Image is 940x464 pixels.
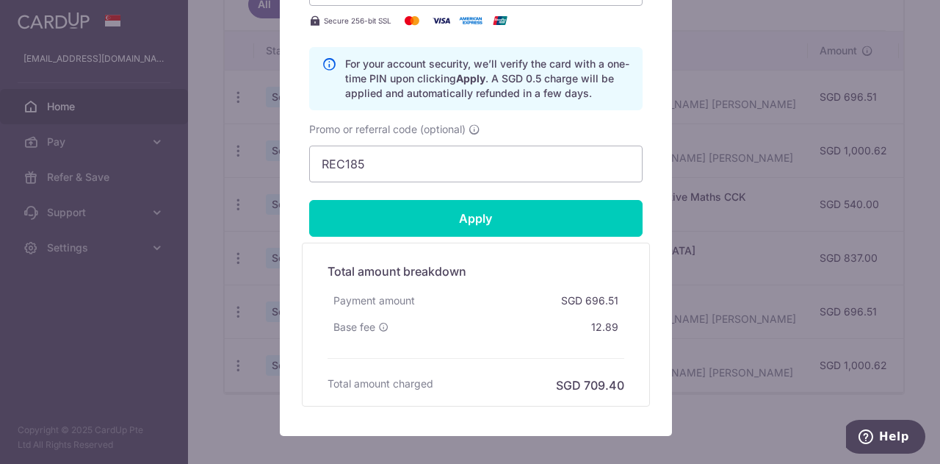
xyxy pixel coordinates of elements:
[846,420,925,457] iframe: Opens a widget where you can find more information
[427,12,456,29] img: Visa
[585,314,624,340] div: 12.89
[397,12,427,29] img: Mastercard
[456,12,485,29] img: American Express
[328,288,421,314] div: Payment amount
[309,122,466,137] span: Promo or referral code (optional)
[456,72,485,85] b: Apply
[324,15,391,26] span: Secure 256-bit SSL
[309,200,643,237] input: Apply
[555,288,624,314] div: SGD 696.51
[485,12,515,29] img: UnionPay
[345,57,630,101] p: For your account security, we’ll verify the card with a one-time PIN upon clicking . A SGD 0.5 ch...
[556,376,624,394] h6: SGD 709.40
[328,376,433,391] h6: Total amount charged
[333,320,375,335] span: Base fee
[328,263,624,280] h5: Total amount breakdown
